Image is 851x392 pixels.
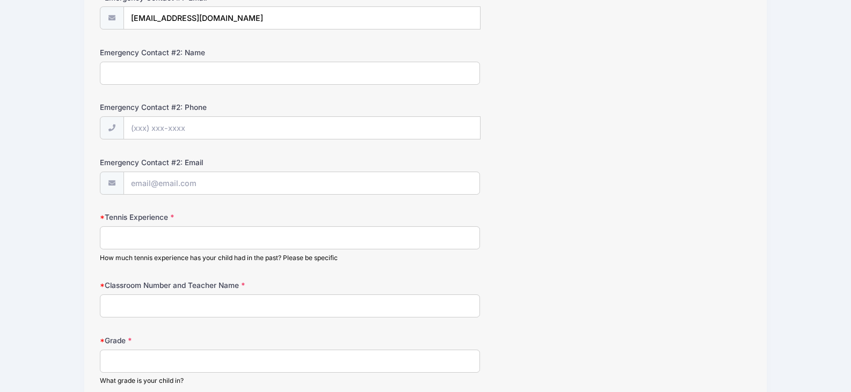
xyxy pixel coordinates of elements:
input: (xxx) xxx-xxxx [123,116,481,139]
div: How much tennis experience has your child had in the past? Please be specific [100,253,479,263]
label: Emergency Contact #2: Name [100,47,317,58]
input: email@email.com [123,6,481,29]
label: Grade [100,335,317,346]
label: Classroom Number and Teacher Name [100,280,317,291]
div: What grade is your child in? [100,376,479,386]
input: email@email.com [123,172,480,195]
label: Emergency Contact #2: Email [100,157,317,168]
label: Tennis Experience [100,212,317,223]
label: Emergency Contact #2: Phone [100,102,317,113]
